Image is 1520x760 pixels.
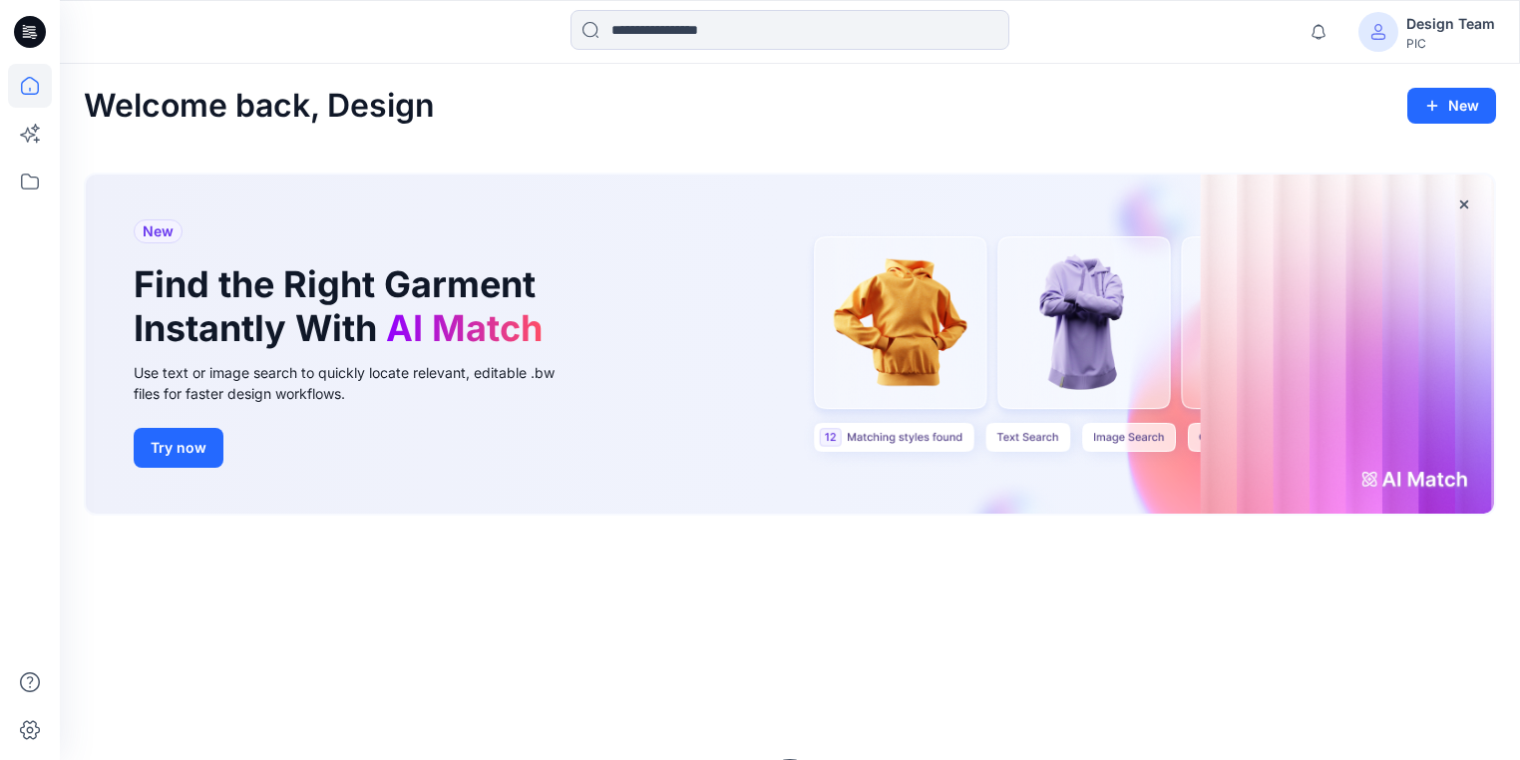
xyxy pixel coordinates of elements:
div: Use text or image search to quickly locate relevant, editable .bw files for faster design workflows. [134,362,582,404]
span: New [143,219,174,243]
div: PIC [1406,36,1495,51]
span: AI Match [386,306,543,350]
button: New [1407,88,1496,124]
h2: Welcome back, Design [84,88,435,125]
button: Try now [134,428,223,468]
div: Design Team [1406,12,1495,36]
h1: Find the Right Garment Instantly With [134,263,553,349]
svg: avatar [1370,24,1386,40]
